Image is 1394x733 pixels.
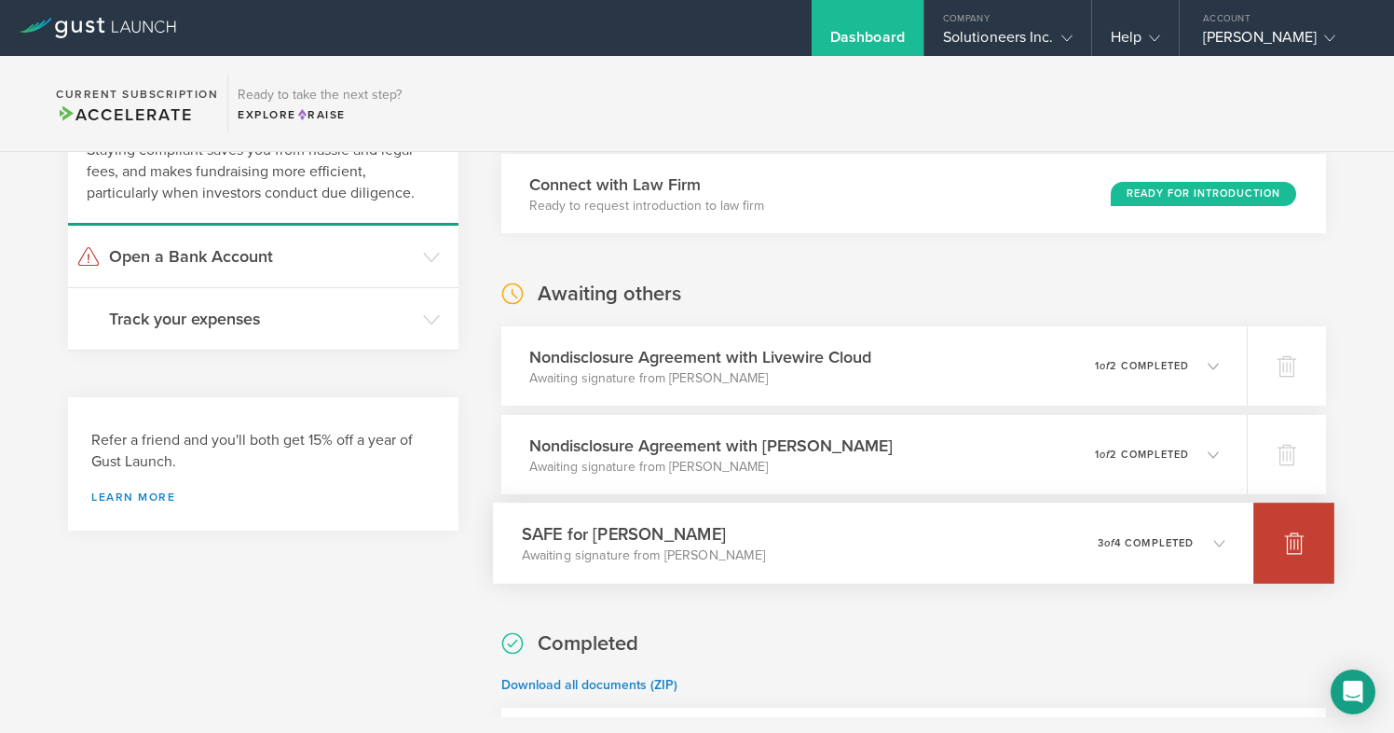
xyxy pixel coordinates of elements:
p: 1 2 completed [1095,449,1189,460]
a: Download all documents (ZIP) [501,677,677,693]
h3: Ready to take the next step? [238,89,402,102]
h3: SAFE for [PERSON_NAME] [522,521,765,546]
p: 3 4 completed [1098,538,1195,548]
p: Awaiting signature from [PERSON_NAME] [529,369,871,388]
div: Connect with Law FirmReady to request introduction to law firmReady for Introduction [501,154,1326,233]
div: Help [1111,28,1160,56]
h3: Nondisclosure Agreement with Livewire Cloud [529,345,871,369]
h2: Completed [538,630,638,657]
span: Accelerate [56,104,192,125]
em: of [1104,537,1114,549]
div: Staying compliant saves you from hassle and legal fees, and makes fundraising more efficient, par... [68,121,458,226]
a: Learn more [91,491,435,503]
p: Awaiting signature from [PERSON_NAME] [522,546,765,565]
em: of [1100,360,1110,372]
div: Solutioneers Inc. [943,28,1073,56]
p: Ready to request introduction to law firm [529,197,764,215]
div: Ready to take the next step?ExploreRaise [227,75,411,132]
h3: Refer a friend and you'll both get 15% off a year of Gust Launch. [91,430,435,473]
p: 1 2 completed [1095,361,1189,371]
div: [PERSON_NAME] [1203,28,1361,56]
h3: Track your expenses [109,307,414,331]
div: Open Intercom Messenger [1331,670,1375,714]
h2: Current Subscription [56,89,218,100]
h2: Awaiting others [538,281,681,308]
div: Ready for Introduction [1111,182,1296,206]
h3: Open a Bank Account [109,244,414,269]
div: Dashboard [830,28,905,56]
div: Explore [238,106,402,123]
em: of [1100,449,1110,461]
h3: Nondisclosure Agreement with [PERSON_NAME] [529,434,893,458]
span: Raise [296,108,346,121]
p: Awaiting signature from [PERSON_NAME] [529,458,893,477]
h3: Connect with Law Firm [529,173,764,197]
